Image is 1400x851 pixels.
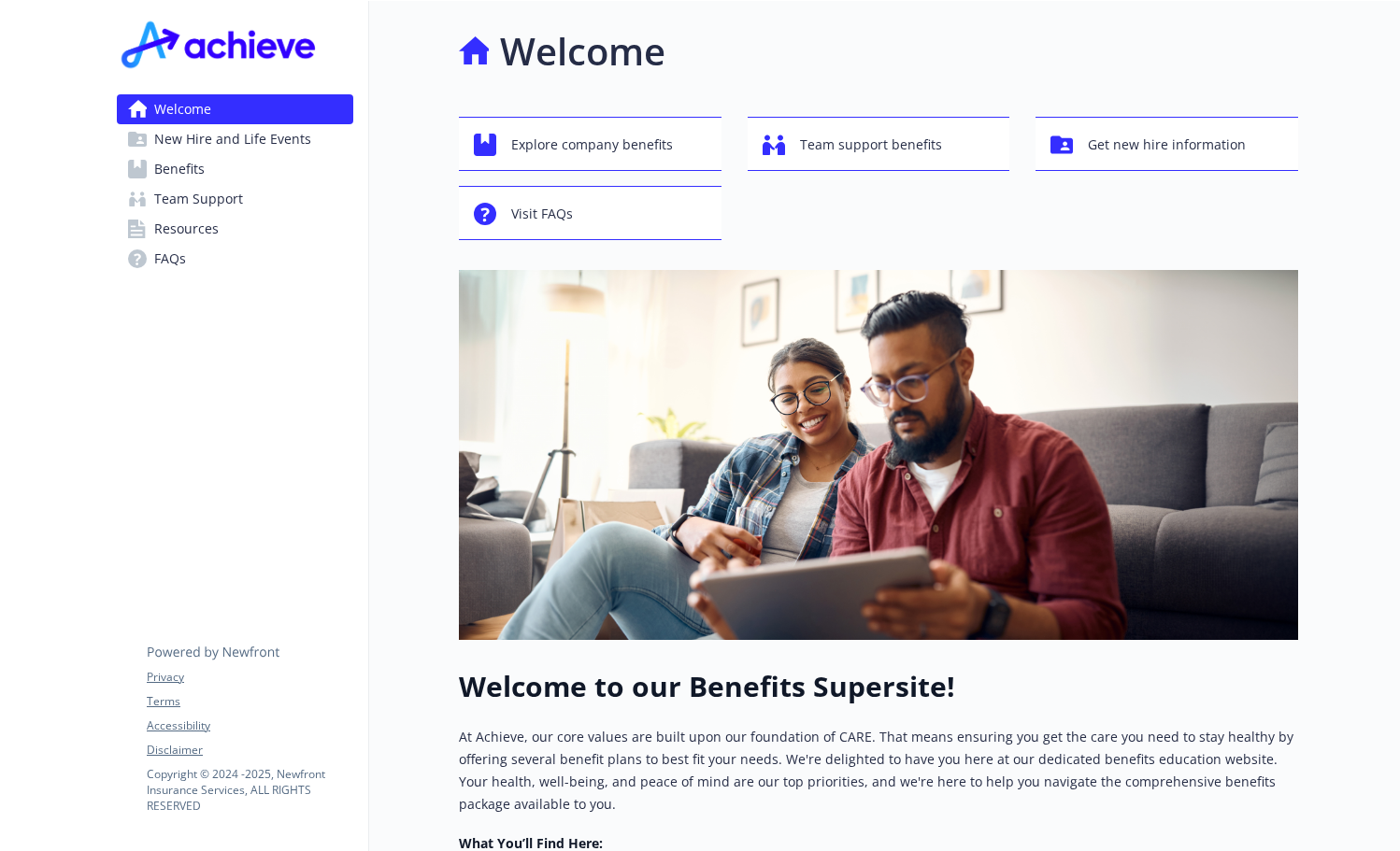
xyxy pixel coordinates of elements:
[147,742,352,759] a: Disclaimer
[154,154,205,184] span: Benefits
[117,124,353,154] a: New Hire and Life Events
[500,23,665,79] h1: Welcome
[154,214,219,244] span: Resources
[147,766,352,814] p: Copyright © 2024 - 2025 , Newfront Insurance Services, ALL RIGHTS RESERVED
[459,117,721,171] button: Explore company benefits
[748,117,1010,171] button: Team support benefits
[1036,117,1298,171] button: Get new hire information
[154,94,211,124] span: Welcome
[117,214,353,244] a: Resources
[459,726,1298,816] p: At Achieve, our core values are built upon our foundation of CARE. That means ensuring you get th...
[459,670,1298,703] h1: Welcome to our Benefits Supersite!
[459,186,721,240] button: Visit FAQs
[459,270,1298,640] img: overview page banner
[117,184,353,214] a: Team Support
[154,124,311,154] span: New Hire and Life Events
[117,244,353,274] a: FAQs
[511,127,673,163] span: Explore company benefits
[147,693,352,710] a: Terms
[117,94,353,124] a: Welcome
[511,196,573,232] span: Visit FAQs
[117,154,353,184] a: Benefits
[147,669,352,686] a: Privacy
[154,244,186,274] span: FAQs
[1088,127,1246,163] span: Get new hire information
[800,127,942,163] span: Team support benefits
[154,184,243,214] span: Team Support
[147,717,352,734] a: Accessibility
